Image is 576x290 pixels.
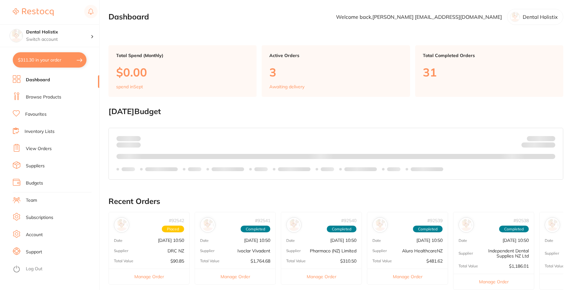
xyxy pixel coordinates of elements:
a: Subscriptions [26,214,53,221]
p: Switch account [26,36,91,43]
p: Total Value [545,264,564,268]
p: $310.50 [340,258,356,264]
p: [DATE] 10:50 [503,238,529,243]
p: Labels extended [145,167,178,172]
p: Date [286,238,295,243]
h2: [DATE] Budget [108,107,563,116]
p: Total Spend (Monthly) [116,53,249,58]
span: Completed [241,226,270,233]
h4: Dental Holistix [26,29,91,35]
button: Log Out [13,264,97,274]
p: Supplier [545,251,559,256]
a: Budgets [26,180,43,186]
button: Manage Order [453,274,534,289]
p: Supplier [114,249,128,253]
p: DRC NZ [168,248,184,253]
p: # 92540 [341,218,356,223]
p: Spent: [116,136,141,141]
a: Log Out [26,266,42,272]
a: Account [26,232,43,238]
p: Labels [387,167,400,172]
p: Date [372,238,381,243]
h2: Dashboard [108,12,149,21]
p: Date [459,238,467,243]
span: Completed [499,226,529,233]
p: Total Value [200,259,220,263]
p: Labels extended [278,167,310,172]
p: Total Value [114,259,133,263]
p: Awaiting delivery [269,84,304,89]
strong: $0.00 [544,143,555,149]
p: Supplier [200,249,214,253]
p: Total Completed Orders [423,53,556,58]
h2: Recent Orders [108,197,563,206]
strong: $NaN [543,135,555,141]
p: spend in Sept [116,84,143,89]
p: Labels extended [212,167,244,172]
p: Aluro HealthcareNZ [402,248,443,253]
p: $481.62 [426,258,443,264]
p: 3 [269,66,402,79]
p: Supplier [459,251,473,256]
p: # 92542 [169,218,184,223]
p: Supplier [372,249,387,253]
p: Supplier [286,249,301,253]
a: Total Spend (Monthly)$0.00spend inSept [108,45,257,97]
p: month [116,141,141,149]
a: Inventory Lists [25,128,55,135]
p: [DATE] 10:50 [330,238,356,243]
p: Budget: [527,136,555,141]
img: Henry Schein Halas (consumables) [546,219,558,231]
p: Labels [188,167,201,172]
p: Remaining: [521,141,555,149]
p: Welcome back, [PERSON_NAME] [EMAIL_ADDRESS][DOMAIN_NAME] [336,14,502,20]
p: Ivoclar Vivadent [237,248,270,253]
button: Manage Order [109,269,189,284]
p: Dental Holistix [523,14,558,20]
p: Labels extended [411,167,443,172]
p: Labels [321,167,334,172]
button: Manage Order [367,269,448,284]
button: Manage Order [281,269,362,284]
p: Labels [122,167,135,172]
button: Manage Order [195,269,275,284]
p: Labels extended [344,167,377,172]
img: Dental Holistix [10,29,23,42]
strong: $0.00 [130,135,141,141]
p: Date [545,238,553,243]
a: View Orders [26,146,52,152]
p: 31 [423,66,556,79]
p: # 92539 [427,218,443,223]
p: Pharmaco (NZ) Limited [310,248,356,253]
a: Dashboard [26,77,50,83]
a: Suppliers [26,163,45,169]
p: [DATE] 10:50 [158,238,184,243]
a: Favourites [25,111,47,118]
p: # 92541 [255,218,270,223]
img: Aluro HealthcareNZ [374,219,386,231]
a: Support [26,249,42,255]
p: $90.85 [170,258,184,264]
p: $1,186.01 [509,264,529,269]
span: Completed [413,226,443,233]
p: $0.00 [116,66,249,79]
a: Team [26,197,37,204]
p: Date [114,238,123,243]
a: Active Orders3Awaiting delivery [262,45,410,97]
p: Total Value [372,259,392,263]
p: # 92538 [513,218,529,223]
img: Restocq Logo [13,8,54,16]
p: $1,764.68 [251,258,270,264]
p: [DATE] 10:50 [416,238,443,243]
p: Labels [254,167,268,172]
img: Ivoclar Vivadent [202,219,214,231]
p: [DATE] 10:50 [244,238,270,243]
span: Completed [327,226,356,233]
p: Total Value [286,259,306,263]
p: Total Value [459,264,478,268]
img: DRC NZ [116,219,128,231]
a: Browse Products [26,94,61,100]
img: Independent Dental Supplies NZ Ltd [460,219,472,231]
p: Independent Dental Supplies NZ Ltd [473,248,529,258]
a: Restocq Logo [13,5,54,19]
